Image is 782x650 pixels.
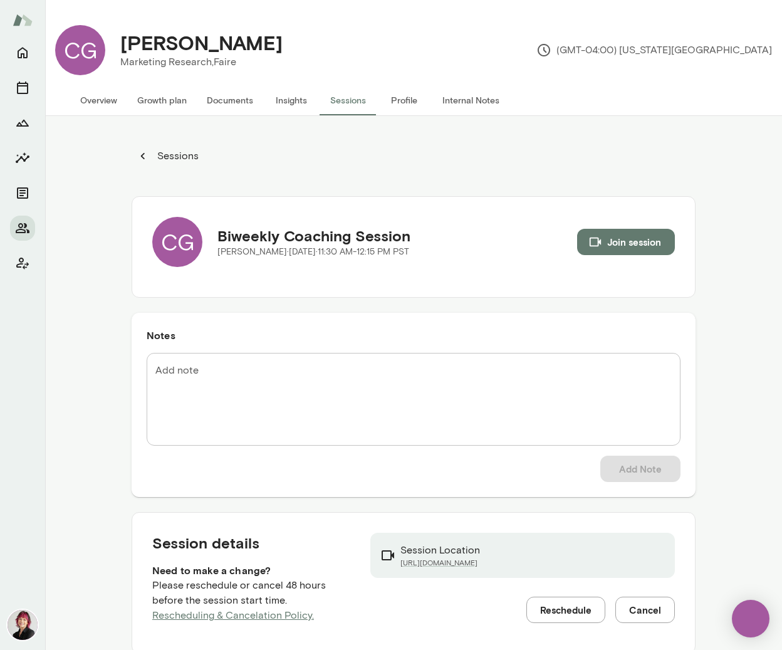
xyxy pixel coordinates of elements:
button: Reschedule [526,597,605,623]
button: Sessions [132,144,206,169]
p: Session Location [400,543,480,558]
button: Internal Notes [432,85,509,115]
p: [PERSON_NAME] · [DATE] · 11:30 AM-12:15 PM PST [217,246,410,258]
button: Overview [70,85,127,115]
button: Documents [197,85,263,115]
p: Sessions [155,149,199,164]
button: Client app [10,251,35,276]
button: Insights [10,145,35,170]
a: [URL][DOMAIN_NAME] [400,558,480,568]
a: Rescheduling & Cancelation Policy. [152,609,314,621]
button: Cancel [615,597,675,623]
div: CG [55,25,105,75]
h4: [PERSON_NAME] [120,31,283,55]
button: Members [10,216,35,241]
button: Home [10,40,35,65]
h6: Need to make a change? [152,563,350,578]
button: Profile [376,85,432,115]
button: Sessions [320,85,376,115]
img: Mento [13,8,33,32]
button: Documents [10,181,35,206]
h5: Biweekly Coaching Session [217,226,410,246]
button: Growth Plan [10,110,35,135]
button: Insights [263,85,320,115]
button: Growth plan [127,85,197,115]
button: Join session [577,229,675,255]
p: Please reschedule or cancel 48 hours before the session start time. [152,578,350,623]
h6: Notes [147,328,680,343]
p: Marketing Research, Faire [120,55,283,70]
img: Leigh Allen-Arredondo [8,610,38,640]
h5: Session details [152,533,350,553]
button: Sessions [10,75,35,100]
div: CG [152,217,202,267]
p: (GMT-04:00) [US_STATE][GEOGRAPHIC_DATA] [536,43,772,58]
